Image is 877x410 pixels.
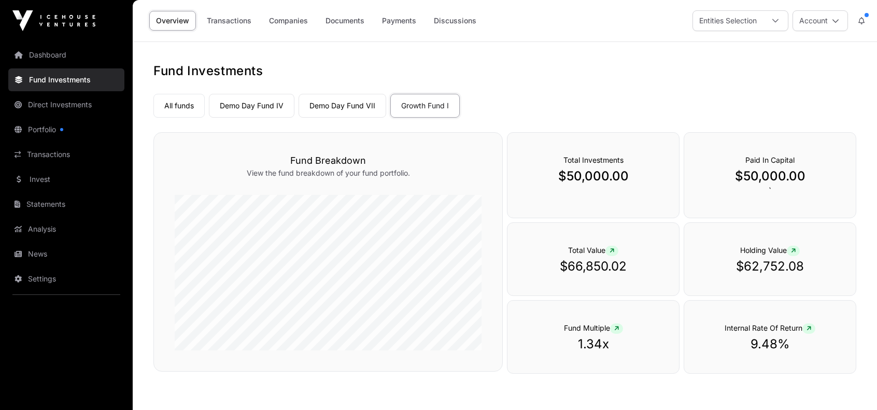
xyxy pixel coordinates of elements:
[175,168,482,178] p: View the fund breakdown of your fund portfolio.
[8,68,124,91] a: Fund Investments
[740,246,800,255] span: Holding Value
[12,10,95,31] img: Icehouse Ventures Logo
[319,11,371,31] a: Documents
[299,94,386,118] a: Demo Day Fund VII
[8,168,124,191] a: Invest
[705,258,835,275] p: $62,752.08
[528,336,658,352] p: 1.34x
[175,153,482,168] h3: Fund Breakdown
[390,94,460,118] a: Growth Fund I
[153,94,205,118] a: All funds
[209,94,294,118] a: Demo Day Fund IV
[528,168,658,185] p: $50,000.00
[8,218,124,241] a: Analysis
[745,155,795,164] span: Paid In Capital
[725,323,815,332] span: Internal Rate Of Return
[262,11,315,31] a: Companies
[8,243,124,265] a: News
[427,11,483,31] a: Discussions
[8,93,124,116] a: Direct Investments
[563,155,624,164] span: Total Investments
[528,258,658,275] p: $66,850.02
[564,323,623,332] span: Fund Multiple
[8,143,124,166] a: Transactions
[375,11,423,31] a: Payments
[568,246,618,255] span: Total Value
[153,63,856,79] h1: Fund Investments
[693,11,763,31] div: Entities Selection
[793,10,848,31] button: Account
[8,193,124,216] a: Statements
[684,132,856,218] div: `
[8,267,124,290] a: Settings
[149,11,196,31] a: Overview
[705,168,835,185] p: $50,000.00
[8,44,124,66] a: Dashboard
[8,118,124,141] a: Portfolio
[705,336,835,352] p: 9.48%
[200,11,258,31] a: Transactions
